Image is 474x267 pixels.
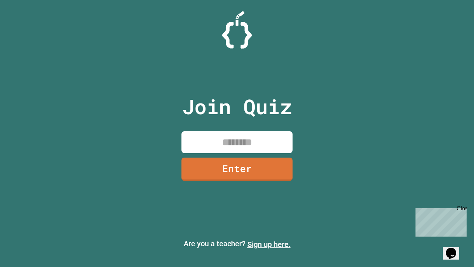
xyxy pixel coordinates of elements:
p: Join Quiz [182,91,292,122]
a: Sign up here. [247,240,291,249]
img: Logo.svg [222,11,252,49]
iframe: chat widget [413,205,467,237]
p: Are you a teacher? [6,238,468,250]
div: Chat with us now!Close [3,3,51,47]
iframe: chat widget [443,237,467,260]
a: Enter [181,158,293,181]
